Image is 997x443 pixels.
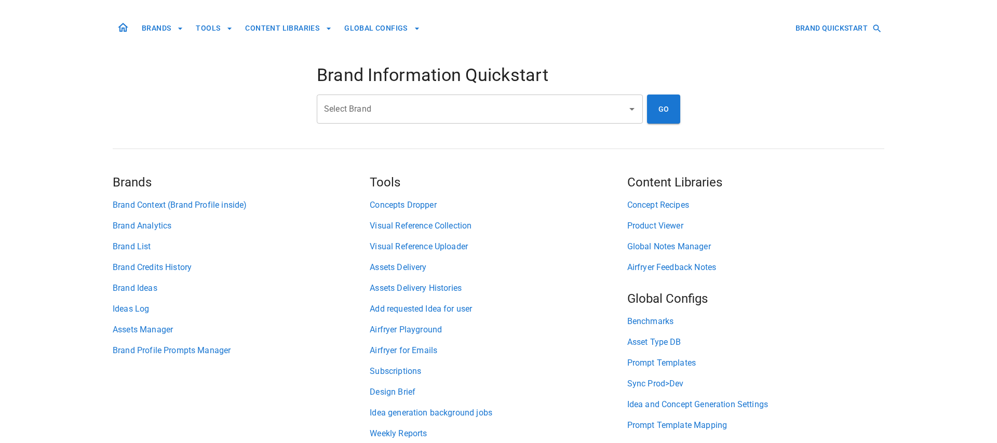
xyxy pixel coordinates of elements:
a: Add requested Idea for user [370,303,627,315]
button: Open [625,102,639,116]
a: Brand List [113,240,370,253]
a: Visual Reference Uploader [370,240,627,253]
a: Product Viewer [627,220,884,232]
a: Prompt Template Mapping [627,419,884,432]
a: Airfryer for Emails [370,344,627,357]
a: Airfryer Playground [370,324,627,336]
h5: Tools [370,174,627,191]
h5: Content Libraries [627,174,884,191]
a: Assets Manager [113,324,370,336]
a: Assets Delivery Histories [370,282,627,294]
a: Idea and Concept Generation Settings [627,398,884,411]
a: Visual Reference Collection [370,220,627,232]
a: Idea generation background jobs [370,407,627,419]
button: GO [647,95,680,124]
button: CONTENT LIBRARIES [241,19,336,38]
a: Brand Profile Prompts Manager [113,344,370,357]
a: Benchmarks [627,315,884,328]
a: Weekly Reports [370,427,627,440]
button: BRANDS [138,19,187,38]
a: Airfryer Feedback Notes [627,261,884,274]
h5: Brands [113,174,370,191]
h5: Global Configs [627,290,884,307]
a: Brand Ideas [113,282,370,294]
a: Brand Context (Brand Profile inside) [113,199,370,211]
a: Concepts Dropper [370,199,627,211]
a: Asset Type DB [627,336,884,348]
a: Ideas Log [113,303,370,315]
h4: Brand Information Quickstart [317,64,680,86]
button: TOOLS [192,19,237,38]
button: BRAND QUICKSTART [791,19,884,38]
a: Global Notes Manager [627,240,884,253]
a: Brand Analytics [113,220,370,232]
a: Prompt Templates [627,357,884,369]
button: GLOBAL CONFIGS [340,19,424,38]
a: Subscriptions [370,365,627,378]
a: Brand Credits History [113,261,370,274]
a: Design Brief [370,386,627,398]
a: Concept Recipes [627,199,884,211]
a: Assets Delivery [370,261,627,274]
a: Sync Prod>Dev [627,378,884,390]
